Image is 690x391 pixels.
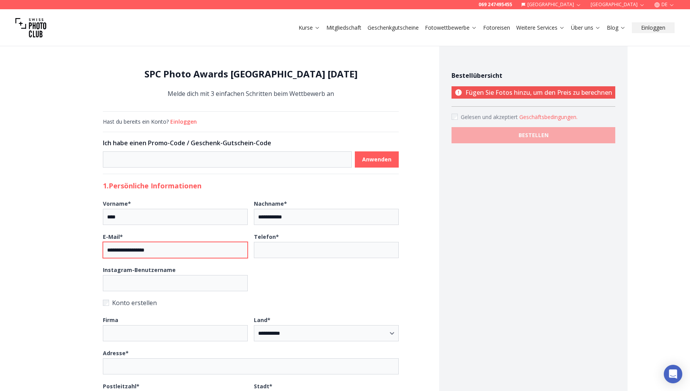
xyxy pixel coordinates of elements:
button: Blog [604,22,629,33]
button: Über uns [568,22,604,33]
b: BESTELLEN [519,131,549,139]
b: Postleitzahl * [103,383,139,390]
b: Nachname * [254,200,287,207]
b: Anwenden [362,156,391,163]
a: Über uns [571,24,601,32]
img: Swiss photo club [15,12,46,43]
button: Accept termsGelesen und akzeptiert [519,113,578,121]
b: Firma [103,316,118,324]
b: E-Mail * [103,233,123,240]
button: Anwenden [355,151,399,168]
a: 069 247495455 [478,2,512,8]
button: Kurse [295,22,323,33]
h2: 1. Persönliche Informationen [103,180,399,191]
span: Gelesen und akzeptiert [461,113,519,121]
button: Geschenkgutscheine [364,22,422,33]
h4: Bestellübersicht [452,71,615,80]
p: Fügen Sie Fotos hinzu, um den Preis zu berechnen [452,86,615,99]
b: Stadt * [254,383,272,390]
b: Instagram-Benutzername [103,266,176,274]
label: Konto erstellen [103,297,399,308]
input: E-Mail* [103,242,248,258]
button: Fotoreisen [480,22,513,33]
button: Einloggen [632,22,675,33]
input: Adresse* [103,358,399,374]
h3: Ich habe einen Promo-Code / Geschenk-Gutschein-Code [103,138,399,148]
div: Hast du bereits ein Konto? [103,118,399,126]
a: Geschenkgutscheine [368,24,419,32]
div: Melde dich mit 3 einfachen Schritten beim Wettbewerb an [103,68,399,99]
input: Accept terms [452,114,458,120]
a: Mitgliedschaft [326,24,361,32]
button: Fotowettbewerbe [422,22,480,33]
a: Fotoreisen [483,24,510,32]
a: Weitere Services [516,24,565,32]
a: Kurse [299,24,320,32]
b: Telefon * [254,233,279,240]
h1: SPC Photo Awards [GEOGRAPHIC_DATA] [DATE] [103,68,399,80]
select: Land* [254,325,399,341]
button: Weitere Services [513,22,568,33]
b: Adresse * [103,349,129,357]
button: BESTELLEN [452,127,615,143]
button: Mitgliedschaft [323,22,364,33]
input: Nachname* [254,209,399,225]
a: Blog [607,24,626,32]
input: Konto erstellen [103,300,109,306]
input: Telefon* [254,242,399,258]
a: Fotowettbewerbe [425,24,477,32]
b: Land * [254,316,270,324]
div: Open Intercom Messenger [664,365,682,383]
input: Instagram-Benutzername [103,275,248,291]
input: Firma [103,325,248,341]
input: Vorname* [103,209,248,225]
b: Vorname * [103,200,131,207]
button: Einloggen [170,118,197,126]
